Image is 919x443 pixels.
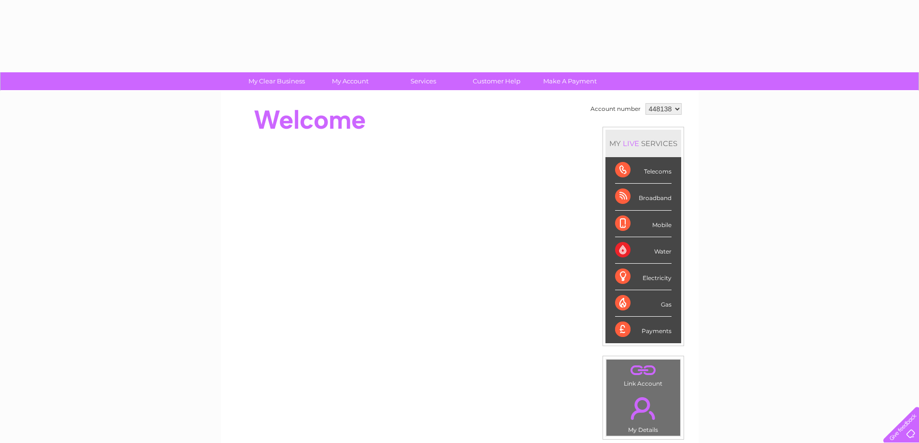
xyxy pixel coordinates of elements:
[615,317,672,343] div: Payments
[237,72,316,90] a: My Clear Business
[530,72,610,90] a: Make A Payment
[615,290,672,317] div: Gas
[310,72,390,90] a: My Account
[621,139,641,148] div: LIVE
[615,184,672,210] div: Broadband
[457,72,536,90] a: Customer Help
[615,264,672,290] div: Electricity
[384,72,463,90] a: Services
[606,389,681,436] td: My Details
[615,237,672,264] div: Water
[609,362,678,379] a: .
[615,157,672,184] div: Telecoms
[609,391,678,425] a: .
[615,211,672,237] div: Mobile
[606,359,681,389] td: Link Account
[605,130,681,157] div: MY SERVICES
[588,101,643,117] td: Account number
